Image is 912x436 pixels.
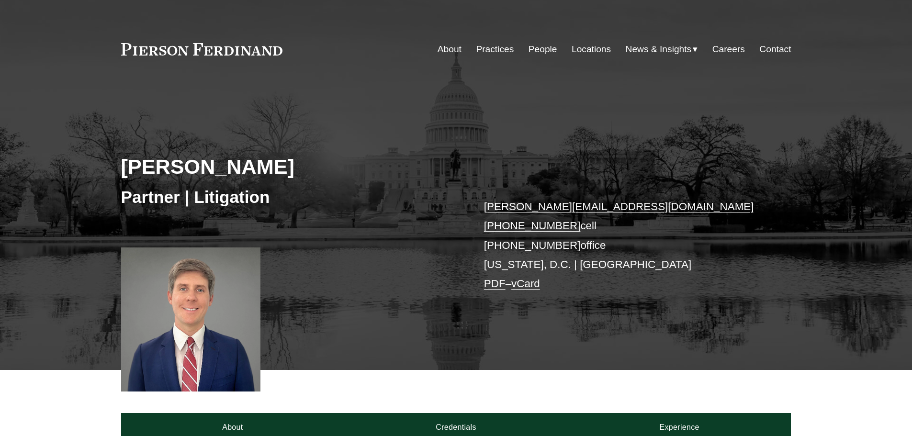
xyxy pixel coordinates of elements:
[712,40,745,58] a: Careers
[484,220,581,232] a: [PHONE_NUMBER]
[121,187,456,208] h3: Partner | Litigation
[759,40,791,58] a: Contact
[511,278,540,290] a: vCard
[626,41,692,58] span: News & Insights
[626,40,698,58] a: folder dropdown
[476,40,514,58] a: Practices
[572,40,611,58] a: Locations
[121,154,456,179] h2: [PERSON_NAME]
[484,278,506,290] a: PDF
[529,40,557,58] a: People
[438,40,462,58] a: About
[484,201,754,212] a: [PERSON_NAME][EMAIL_ADDRESS][DOMAIN_NAME]
[484,197,763,294] p: cell office [US_STATE], D.C. | [GEOGRAPHIC_DATA] –
[484,239,581,251] a: [PHONE_NUMBER]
